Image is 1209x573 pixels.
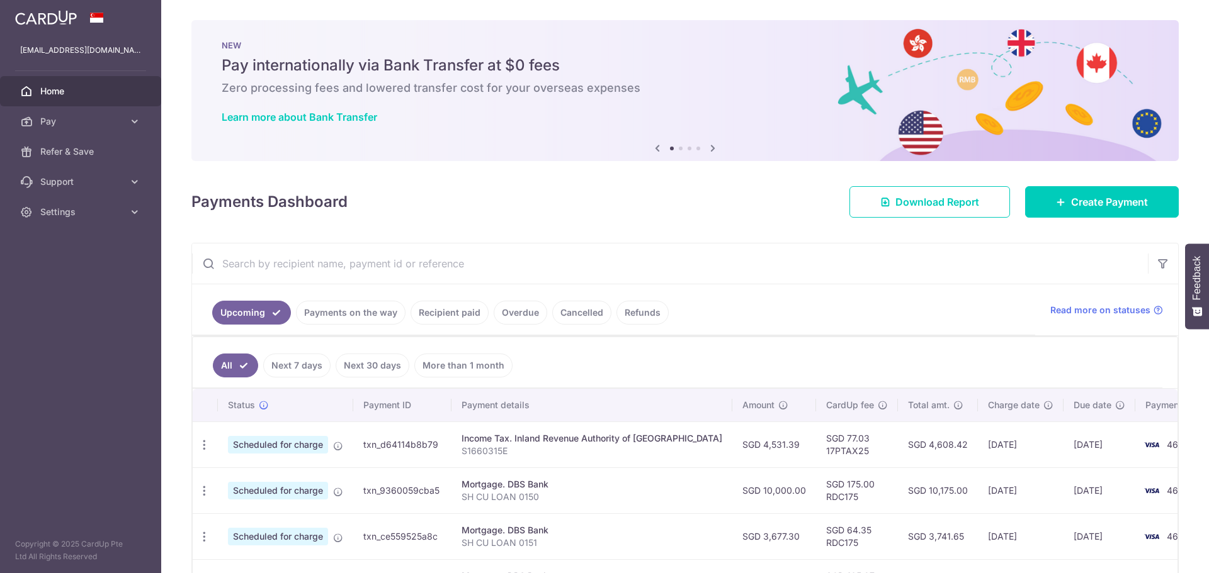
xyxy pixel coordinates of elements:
[742,399,775,411] span: Amount
[898,513,978,559] td: SGD 3,741.65
[462,445,722,457] p: S1660315E
[1191,256,1203,300] span: Feedback
[462,432,722,445] div: Income Tax. Inland Revenue Authority of [GEOGRAPHIC_DATA]
[978,421,1064,467] td: [DATE]
[1185,243,1209,329] button: Feedback - Show survey
[1064,421,1135,467] td: [DATE]
[263,353,331,377] a: Next 7 days
[40,115,123,128] span: Pay
[40,206,123,218] span: Settings
[353,467,451,513] td: txn_9360059cba5
[414,353,513,377] a: More than 1 month
[908,399,950,411] span: Total amt.
[988,399,1040,411] span: Charge date
[978,467,1064,513] td: [DATE]
[228,528,328,545] span: Scheduled for charge
[462,478,722,491] div: Mortgage. DBS Bank
[1050,304,1150,316] span: Read more on statuses
[616,301,669,325] a: Refunds
[978,513,1064,559] td: [DATE]
[336,353,409,377] a: Next 30 days
[353,421,451,467] td: txn_d64114b8b79
[1025,186,1179,218] a: Create Payment
[732,421,816,467] td: SGD 4,531.39
[816,467,898,513] td: SGD 175.00 RDC175
[462,491,722,503] p: SH CU LOAN 0150
[15,10,77,25] img: CardUp
[816,421,898,467] td: SGD 77.03 17PTAX25
[212,301,291,325] a: Upcoming
[192,243,1148,284] input: Search by recipient name, payment id or reference
[353,389,451,421] th: Payment ID
[191,191,348,213] h4: Payments Dashboard
[1050,304,1163,316] a: Read more on statuses
[222,81,1149,96] h6: Zero processing fees and lowered transfer cost for your overseas expenses
[1064,467,1135,513] td: [DATE]
[849,186,1010,218] a: Download Report
[40,175,123,188] span: Support
[1074,399,1111,411] span: Due date
[222,111,377,123] a: Learn more about Bank Transfer
[898,467,978,513] td: SGD 10,175.00
[40,145,123,158] span: Refer & Save
[1071,194,1148,209] span: Create Payment
[1139,483,1164,498] img: Bank Card
[228,436,328,453] span: Scheduled for charge
[40,85,123,97] span: Home
[222,55,1149,75] h5: Pay internationally via Bank Transfer at $0 fees
[732,513,816,559] td: SGD 3,677.30
[732,467,816,513] td: SGD 10,000.00
[20,44,141,57] p: [EMAIL_ADDRESS][DOMAIN_NAME]
[213,353,258,377] a: All
[353,513,451,559] td: txn_ce559525a8c
[1139,529,1164,544] img: Bank Card
[895,194,979,209] span: Download Report
[451,389,732,421] th: Payment details
[898,421,978,467] td: SGD 4,608.42
[462,537,722,549] p: SH CU LOAN 0151
[222,40,1149,50] p: NEW
[191,20,1179,161] img: Bank transfer banner
[462,524,722,537] div: Mortgage. DBS Bank
[552,301,611,325] a: Cancelled
[228,482,328,499] span: Scheduled for charge
[228,399,255,411] span: Status
[1167,439,1189,450] span: 4659
[1167,531,1189,542] span: 4659
[826,399,874,411] span: CardUp fee
[411,301,489,325] a: Recipient paid
[1139,437,1164,452] img: Bank Card
[1167,485,1189,496] span: 4659
[494,301,547,325] a: Overdue
[816,513,898,559] td: SGD 64.35 RDC175
[296,301,406,325] a: Payments on the way
[1064,513,1135,559] td: [DATE]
